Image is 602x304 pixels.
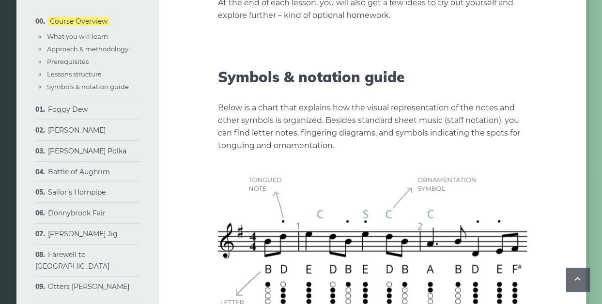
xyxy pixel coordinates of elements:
a: Approach & methodology [47,45,128,53]
h2: Symbols & notation guide [218,68,527,86]
a: Symbols & notation guide [47,83,129,91]
a: [PERSON_NAME] Jig [48,229,118,238]
a: Course Overview [48,17,109,26]
a: Donnybrook Fair [48,209,106,217]
a: [PERSON_NAME] Polka [48,147,126,155]
a: Farewell to [GEOGRAPHIC_DATA] [35,250,109,271]
a: [PERSON_NAME] [48,126,106,135]
a: Prerequisites [47,58,89,65]
a: What you will learn [47,32,108,40]
a: Sailor’s Hornpipe [48,188,106,197]
a: Lessons structure [47,70,102,78]
p: Below is a chart that explains how the visual representation of the notes and other symbols is or... [218,102,527,152]
a: Otters [PERSON_NAME] [48,282,129,291]
a: Foggy Dew [48,105,88,114]
a: Battle of Aughrim [48,167,110,176]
